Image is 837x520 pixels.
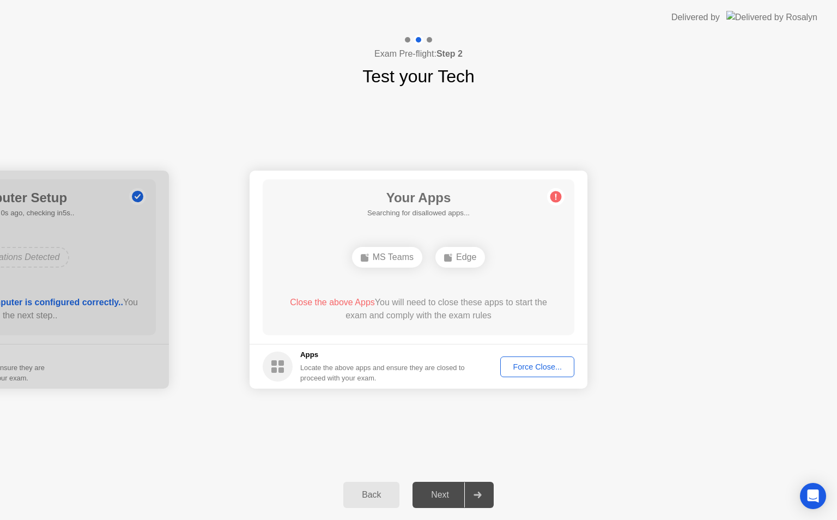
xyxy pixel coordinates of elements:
[435,247,485,268] div: Edge
[671,11,720,24] div: Delivered by
[726,11,817,23] img: Delivered by Rosalyn
[278,296,559,322] div: You will need to close these apps to start the exam and comply with the exam rules
[504,362,571,371] div: Force Close...
[300,362,465,383] div: Locate the above apps and ensure they are closed to proceed with your exam.
[352,247,422,268] div: MS Teams
[416,490,464,500] div: Next
[362,63,475,89] h1: Test your Tech
[367,188,470,208] h1: Your Apps
[300,349,465,360] h5: Apps
[290,298,375,307] span: Close the above Apps
[500,356,574,377] button: Force Close...
[347,490,396,500] div: Back
[413,482,494,508] button: Next
[800,483,826,509] div: Open Intercom Messenger
[343,482,399,508] button: Back
[374,47,463,61] h4: Exam Pre-flight:
[436,49,463,58] b: Step 2
[367,208,470,219] h5: Searching for disallowed apps...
